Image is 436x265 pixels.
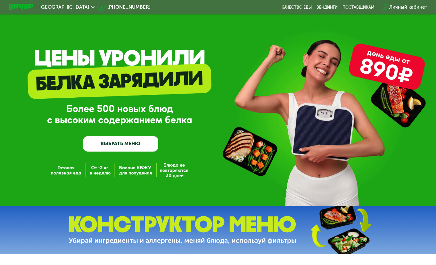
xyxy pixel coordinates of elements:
[389,4,427,11] div: Личный кабинет
[342,5,374,10] div: поставщикам
[97,4,150,11] a: [PHONE_NUMBER]
[282,5,312,10] a: Качество еды
[317,5,338,10] a: Вендинги
[83,136,158,151] a: ВЫБРАТЬ МЕНЮ
[39,5,89,10] span: [GEOGRAPHIC_DATA]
